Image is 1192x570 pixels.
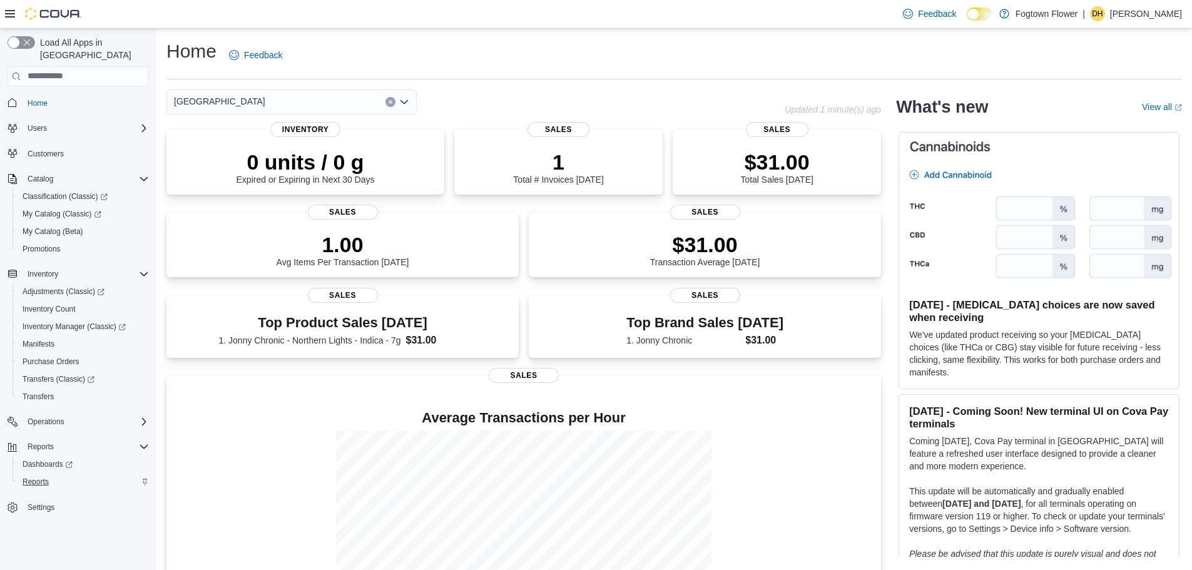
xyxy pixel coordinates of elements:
[909,435,1169,472] p: Coming [DATE], Cova Pay terminal in [GEOGRAPHIC_DATA] will feature a refreshed user interface des...
[13,353,154,370] button: Purchase Orders
[746,122,808,137] span: Sales
[650,232,760,257] p: $31.00
[174,94,265,109] span: [GEOGRAPHIC_DATA]
[219,334,401,347] dt: 1. Jonny Chronic - Northern Lights - Indica - 7g
[3,498,154,516] button: Settings
[670,288,740,303] span: Sales
[1142,102,1182,112] a: View allExternal link
[23,304,76,314] span: Inventory Count
[18,354,84,369] a: Purchase Orders
[3,120,154,137] button: Users
[23,121,149,136] span: Users
[18,189,149,204] span: Classification (Classic)
[308,205,378,220] span: Sales
[918,8,956,20] span: Feedback
[1092,6,1103,21] span: DH
[740,150,813,175] p: $31.00
[399,97,409,107] button: Open list of options
[3,94,154,112] button: Home
[18,354,149,369] span: Purchase Orders
[28,98,48,108] span: Home
[18,337,149,352] span: Manifests
[23,121,52,136] button: Users
[23,191,108,201] span: Classification (Classic)
[13,223,154,240] button: My Catalog (Beta)
[3,145,154,163] button: Customers
[527,122,590,137] span: Sales
[28,417,64,427] span: Operations
[13,240,154,258] button: Promotions
[35,36,149,61] span: Load All Apps in [GEOGRAPHIC_DATA]
[23,171,58,186] button: Catalog
[18,372,149,387] span: Transfers (Classic)
[28,269,58,279] span: Inventory
[237,150,375,175] p: 0 units / 0 g
[745,333,783,348] dd: $31.00
[18,242,149,257] span: Promotions
[18,389,149,404] span: Transfers
[896,97,988,117] h2: What's new
[18,224,88,239] a: My Catalog (Beta)
[670,205,740,220] span: Sales
[650,232,760,267] div: Transaction Average [DATE]
[18,457,78,472] a: Dashboards
[18,189,113,204] a: Classification (Classic)
[3,170,154,188] button: Catalog
[23,96,53,111] a: Home
[244,49,282,61] span: Feedback
[18,457,149,472] span: Dashboards
[18,474,54,489] a: Reports
[513,150,603,175] p: 1
[898,1,961,26] a: Feedback
[23,244,61,254] span: Promotions
[13,473,154,491] button: Reports
[176,410,871,425] h4: Average Transactions per Hour
[23,146,149,161] span: Customers
[967,8,993,21] input: Dark Mode
[1082,6,1085,21] p: |
[277,232,409,257] p: 1.00
[237,150,375,185] div: Expired or Expiring in Next 30 Days
[28,442,54,452] span: Reports
[489,368,559,383] span: Sales
[18,206,149,221] span: My Catalog (Classic)
[23,357,79,367] span: Purchase Orders
[785,104,881,115] p: Updated 1 minute(s) ago
[23,287,104,297] span: Adjustments (Classic)
[23,226,83,237] span: My Catalog (Beta)
[18,242,66,257] a: Promotions
[23,322,126,332] span: Inventory Manager (Classic)
[13,455,154,473] a: Dashboards
[23,477,49,487] span: Reports
[219,315,467,330] h3: Top Product Sales [DATE]
[18,474,149,489] span: Reports
[13,388,154,405] button: Transfers
[23,374,94,384] span: Transfers (Classic)
[23,392,54,402] span: Transfers
[25,8,81,20] img: Cova
[28,502,54,512] span: Settings
[3,265,154,283] button: Inventory
[18,302,81,317] a: Inventory Count
[13,188,154,205] a: Classification (Classic)
[18,224,149,239] span: My Catalog (Beta)
[18,284,149,299] span: Adjustments (Classic)
[8,89,149,549] nav: Complex example
[13,370,154,388] a: Transfers (Classic)
[23,439,59,454] button: Reports
[18,319,149,334] span: Inventory Manager (Classic)
[18,337,59,352] a: Manifests
[18,389,59,404] a: Transfers
[23,459,73,469] span: Dashboards
[13,300,154,318] button: Inventory Count
[18,372,99,387] a: Transfers (Classic)
[23,146,69,161] a: Customers
[23,439,149,454] span: Reports
[224,43,287,68] a: Feedback
[1016,6,1078,21] p: Fogtown Flower
[13,335,154,353] button: Manifests
[23,414,69,429] button: Operations
[626,334,740,347] dt: 1. Jonny Chronic
[270,122,340,137] span: Inventory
